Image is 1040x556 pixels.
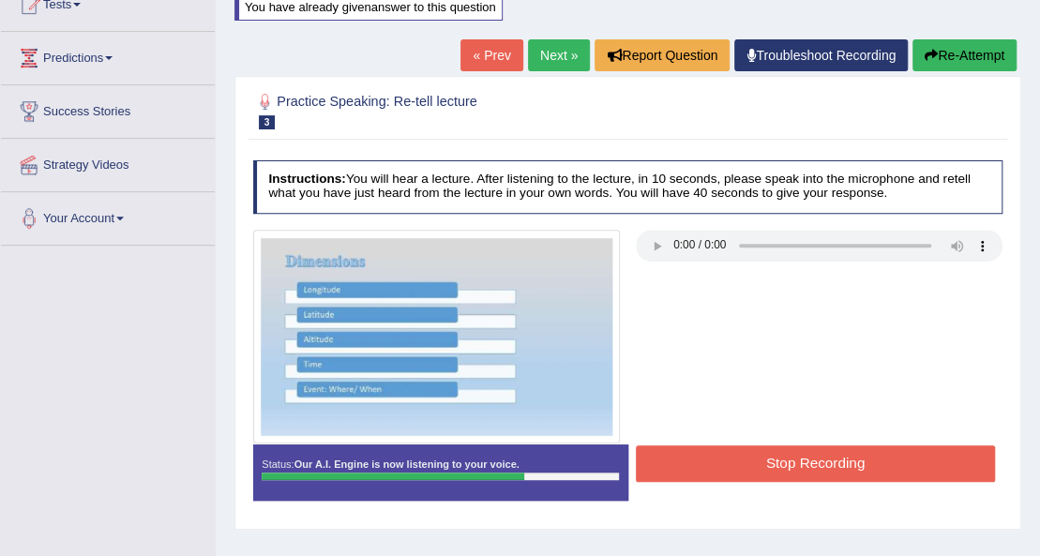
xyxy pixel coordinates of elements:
strong: Our A.I. Engine is now listening to your voice. [294,458,520,470]
a: Next » [528,39,590,71]
a: Your Account [1,192,215,239]
a: Success Stories [1,85,215,132]
button: Report Question [595,39,730,71]
button: Stop Recording [636,445,995,482]
h4: You will hear a lecture. After listening to the lecture, in 10 seconds, please speak into the mic... [253,160,1003,214]
b: Instructions: [268,172,345,186]
button: Re-Attempt [912,39,1017,71]
a: Predictions [1,32,215,79]
a: « Prev [460,39,522,71]
a: Troubleshoot Recording [734,39,908,71]
div: Status: [253,444,628,501]
a: Strategy Videos [1,139,215,186]
h2: Practice Speaking: Re-tell lecture [253,90,718,129]
span: 3 [259,115,276,129]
